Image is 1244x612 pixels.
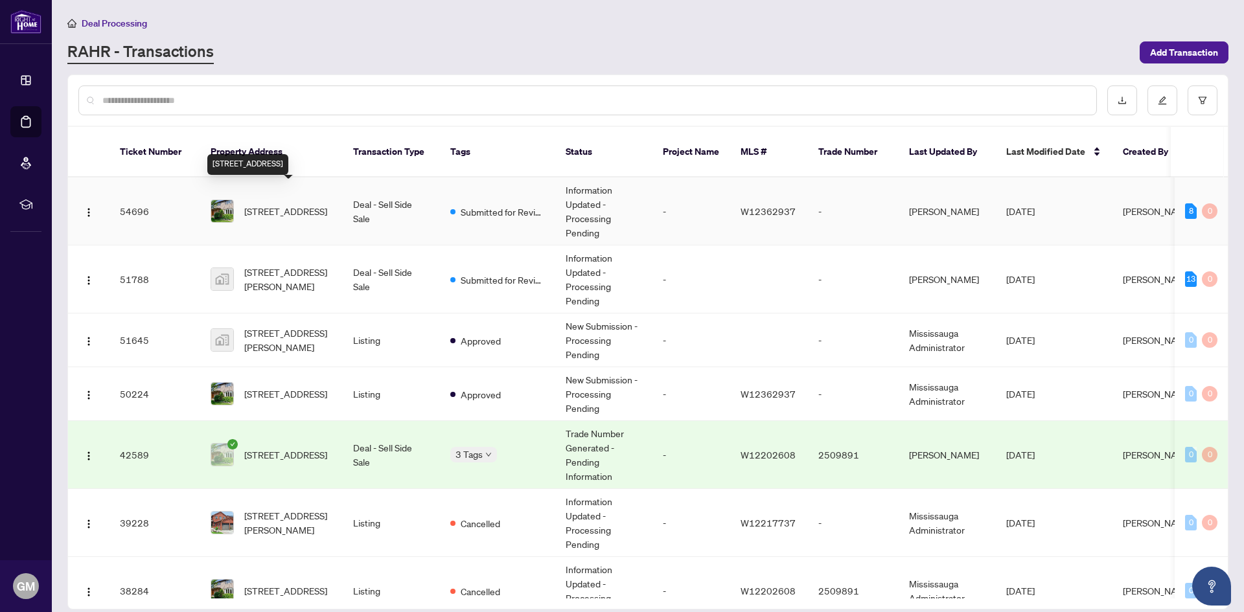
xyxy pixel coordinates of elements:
[555,367,652,421] td: New Submission - Processing Pending
[343,421,440,489] td: Deal - Sell Side Sale
[84,336,94,346] img: Logo
[343,177,440,245] td: Deal - Sell Side Sale
[1198,96,1207,105] span: filter
[1006,273,1035,285] span: [DATE]
[227,439,238,449] span: check-circle
[211,268,233,290] img: thumbnail-img
[343,313,440,367] td: Listing
[741,205,796,217] span: W12362937
[461,273,545,287] span: Submitted for Review
[244,265,332,293] span: [STREET_ADDRESS][PERSON_NAME]
[1123,388,1193,400] span: [PERSON_NAME]
[109,313,200,367] td: 51645
[84,587,94,597] img: Logo
[1123,517,1193,528] span: [PERSON_NAME]
[899,313,996,367] td: Mississauga Administrator
[109,177,200,245] td: 54696
[1185,203,1197,219] div: 8
[84,451,94,461] img: Logo
[1158,96,1167,105] span: edit
[211,580,233,602] img: thumbnail-img
[555,177,652,245] td: Information Updated - Processing Pending
[1006,585,1035,596] span: [DATE]
[78,330,99,350] button: Logo
[207,154,288,175] div: [STREET_ADDRESS]
[1202,515,1217,530] div: 0
[211,329,233,351] img: thumbnail-img
[67,19,76,28] span: home
[84,519,94,529] img: Logo
[109,367,200,421] td: 50224
[343,127,440,177] th: Transaction Type
[211,444,233,466] img: thumbnail-img
[244,204,327,218] span: [STREET_ADDRESS]
[461,584,500,598] span: Cancelled
[741,517,796,528] span: W12217737
[1202,386,1217,402] div: 0
[652,313,730,367] td: -
[1112,127,1190,177] th: Created By
[1185,386,1197,402] div: 0
[1185,271,1197,287] div: 13
[1185,515,1197,530] div: 0
[1006,388,1035,400] span: [DATE]
[1185,583,1197,598] div: 0
[808,245,899,313] td: -
[1006,517,1035,528] span: [DATE]
[343,489,440,557] td: Listing
[1150,42,1218,63] span: Add Transaction
[1006,144,1085,159] span: Last Modified Date
[1192,567,1231,606] button: Open asap
[109,421,200,489] td: 42589
[78,512,99,533] button: Logo
[899,421,996,489] td: [PERSON_NAME]
[555,421,652,489] td: Trade Number Generated - Pending Information
[1202,332,1217,348] div: 0
[555,489,652,557] td: Information Updated - Processing Pending
[1147,85,1177,115] button: edit
[78,383,99,404] button: Logo
[899,127,996,177] th: Last Updated By
[1006,449,1035,460] span: [DATE]
[84,207,94,218] img: Logo
[78,444,99,465] button: Logo
[1006,205,1035,217] span: [DATE]
[1006,334,1035,346] span: [DATE]
[899,245,996,313] td: [PERSON_NAME]
[741,585,796,596] span: W12202608
[244,448,327,462] span: [STREET_ADDRESS]
[244,326,332,354] span: [STREET_ADDRESS][PERSON_NAME]
[1123,585,1193,596] span: [PERSON_NAME]
[461,387,501,402] span: Approved
[652,421,730,489] td: -
[1185,332,1197,348] div: 0
[211,383,233,405] img: thumbnail-img
[485,451,492,458] span: down
[82,17,147,29] span: Deal Processing
[343,367,440,421] td: Listing
[1123,334,1193,346] span: [PERSON_NAME]
[996,127,1112,177] th: Last Modified Date
[808,421,899,489] td: 2509891
[1123,273,1193,285] span: [PERSON_NAME]
[808,177,899,245] td: -
[244,387,327,401] span: [STREET_ADDRESS]
[440,127,555,177] th: Tags
[78,269,99,289] button: Logo
[1118,96,1127,105] span: download
[899,177,996,245] td: [PERSON_NAME]
[67,41,214,64] a: RAHR - Transactions
[808,367,899,421] td: -
[84,275,94,286] img: Logo
[461,516,500,530] span: Cancelled
[555,313,652,367] td: New Submission - Processing Pending
[461,205,545,219] span: Submitted for Review
[652,245,730,313] td: -
[1185,447,1197,462] div: 0
[1202,447,1217,462] div: 0
[808,127,899,177] th: Trade Number
[17,577,35,595] span: GM
[652,127,730,177] th: Project Name
[461,334,501,348] span: Approved
[899,489,996,557] td: Mississauga Administrator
